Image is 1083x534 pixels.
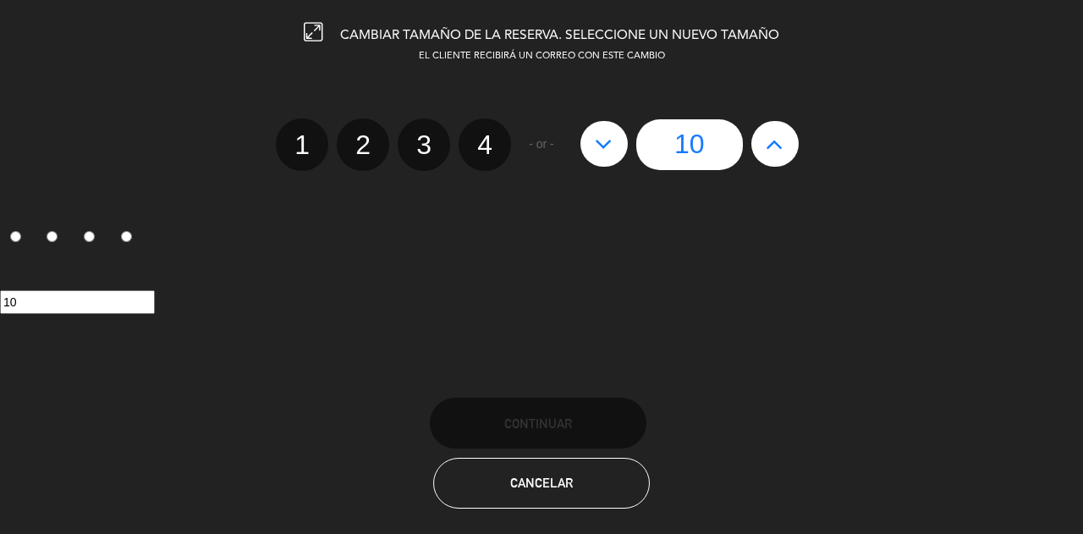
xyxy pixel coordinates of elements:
[37,224,74,253] label: 2
[340,29,779,42] span: CAMBIAR TAMAÑO DE LA RESERVA. SELECCIONE UN NUEVO TAMAÑO
[398,118,450,171] label: 3
[74,224,112,253] label: 3
[430,398,646,449] button: Continuar
[510,476,573,490] span: Cancelar
[504,416,572,431] span: Continuar
[10,231,21,242] input: 1
[276,118,328,171] label: 1
[47,231,58,242] input: 2
[121,231,132,242] input: 4
[433,458,650,509] button: Cancelar
[84,231,95,242] input: 3
[337,118,389,171] label: 2
[459,118,511,171] label: 4
[111,224,148,253] label: 4
[529,135,554,154] span: - or -
[419,52,665,61] span: EL CLIENTE RECIBIRÁ UN CORREO CON ESTE CAMBIO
